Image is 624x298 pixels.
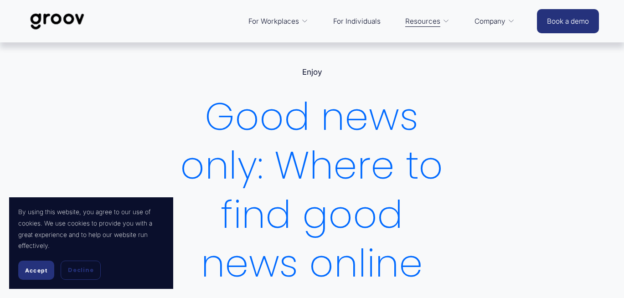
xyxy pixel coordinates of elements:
a: folder dropdown [401,10,454,32]
span: Accept [25,267,47,274]
span: Resources [405,15,440,28]
a: folder dropdown [244,10,313,32]
a: Book a demo [537,9,599,33]
a: For Individuals [329,10,385,32]
section: Cookie banner [9,197,173,289]
span: For Workplaces [248,15,299,28]
h1: Good news only: Where to find good news online [169,92,456,288]
button: Accept [18,261,54,280]
a: Enjoy [302,67,322,77]
span: Company [474,15,505,28]
a: folder dropdown [470,10,520,32]
p: By using this website, you agree to our use of cookies. We use cookies to provide you with a grea... [18,206,164,252]
span: Decline [68,266,93,274]
button: Decline [61,261,101,280]
img: Groov | Workplace Science Platform | Unlock Performance | Drive Results [25,6,89,36]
